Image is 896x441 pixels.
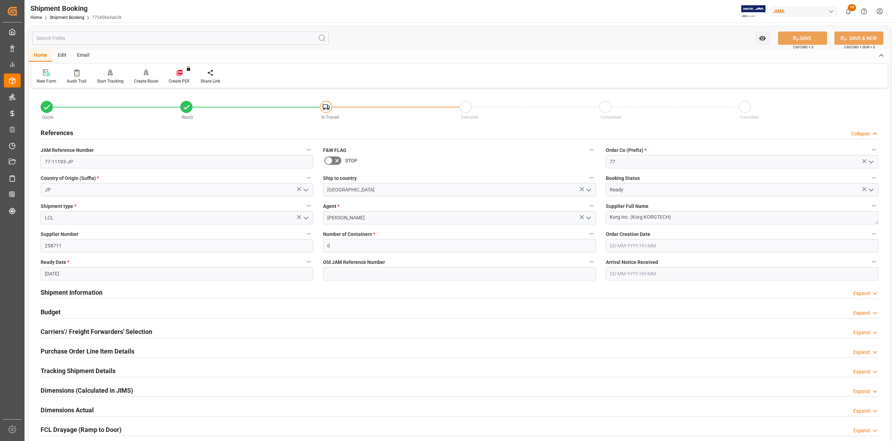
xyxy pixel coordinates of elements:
[134,78,158,84] div: Create Route
[793,44,813,50] span: Ctrl/CMD + S
[869,173,878,182] button: Booking Status
[834,31,883,45] button: SAVE & NEW
[865,184,876,195] button: open menu
[778,31,827,45] button: SAVE
[856,3,872,19] button: Help Center
[853,329,870,336] div: Expand
[606,147,646,154] span: Order Co (Prefix)
[323,147,346,154] span: F&W FLAG
[41,267,313,280] input: DD-MM-YYYY
[67,78,86,84] div: Audit Trail
[321,115,339,120] span: In-Transit
[869,229,878,238] button: Order Creation Date
[606,175,640,182] span: Booking Status
[304,229,313,238] button: Supplier Number
[41,128,73,138] h2: References
[869,201,878,210] button: Supplier Full Name
[41,425,121,434] h2: FCL Drayage (Ramp to Door)
[853,407,870,415] div: Expand
[587,201,596,210] button: Agent *
[853,388,870,395] div: Expand
[29,50,52,62] div: Home
[853,368,870,376] div: Expand
[41,203,76,210] span: Shipment type
[869,145,878,154] button: Order Co (Prefix) *
[606,259,658,266] span: Arrival Notice Received
[345,157,357,164] span: STOP
[41,231,78,238] span: Supplier Number
[587,145,596,154] button: F&W FLAG
[601,115,621,120] span: Completed
[50,15,84,20] a: Shipment Booking
[304,173,313,182] button: Country of Origin (Suffix) *
[848,4,856,11] span: 18
[844,44,875,50] span: Ctrl/CMD + Shift + S
[770,6,838,16] div: JIMS
[304,201,313,210] button: Shipment type *
[741,5,765,17] img: Exertis%20JAM%20-%20Email%20Logo.jpg_1722504956.jpg
[41,259,69,266] span: Ready Date
[72,50,95,62] div: Email
[323,231,375,238] span: Number of Containers
[851,130,870,138] div: Collapse
[587,173,596,182] button: Ship to country
[300,184,311,195] button: open menu
[201,78,220,84] div: Share Link
[740,115,759,120] span: Cancelled
[606,211,878,224] textarea: Korg Inc. (Korg KORGTECH)
[41,175,99,182] span: Country of Origin (Suffix)
[869,257,878,266] button: Arrival Notice Received
[583,212,593,223] button: open menu
[853,290,870,297] div: Expand
[304,145,313,154] button: JAM Reference Number
[755,31,770,45] button: open menu
[853,309,870,317] div: Expand
[37,78,56,84] div: New Form
[52,50,72,62] div: Edit
[853,349,870,356] div: Expand
[182,115,193,120] span: Ready
[32,31,329,45] input: Search Fields
[300,212,311,223] button: open menu
[461,115,478,120] span: Delivered
[587,257,596,266] button: Old JAM Reference Number
[30,3,121,14] div: Shipment Booking
[606,267,878,280] input: DD-MM-YYYY HH:MM
[323,175,357,182] span: Ship to country
[840,3,856,19] button: show 18 new notifications
[30,15,42,20] a: Home
[41,327,152,336] h2: Carriers'/ Freight Forwarders' Selection
[41,307,61,317] h2: Budget
[606,203,649,210] span: Supplier Full Name
[770,5,840,18] button: JIMS
[606,231,650,238] span: Order Creation Date
[41,288,103,297] h2: Shipment Information
[583,184,593,195] button: open menu
[41,346,134,356] h2: Purchase Order Line Item Details
[41,386,133,395] h2: Dimensions (Calculated in JIMS)
[41,183,313,196] input: Type to search/select
[97,78,124,84] div: Start Tracking
[865,156,876,167] button: open menu
[42,115,53,120] span: Quote
[304,257,313,266] button: Ready Date *
[587,229,596,238] button: Number of Containers *
[323,259,385,266] span: Old JAM Reference Number
[323,203,339,210] span: Agent
[41,147,94,154] span: JAM Reference Number
[606,239,878,252] input: DD-MM-YYYY HH:MM
[41,366,115,376] h2: Tracking Shipment Details
[853,427,870,434] div: Expand
[41,405,94,415] h2: Dimensions Actual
